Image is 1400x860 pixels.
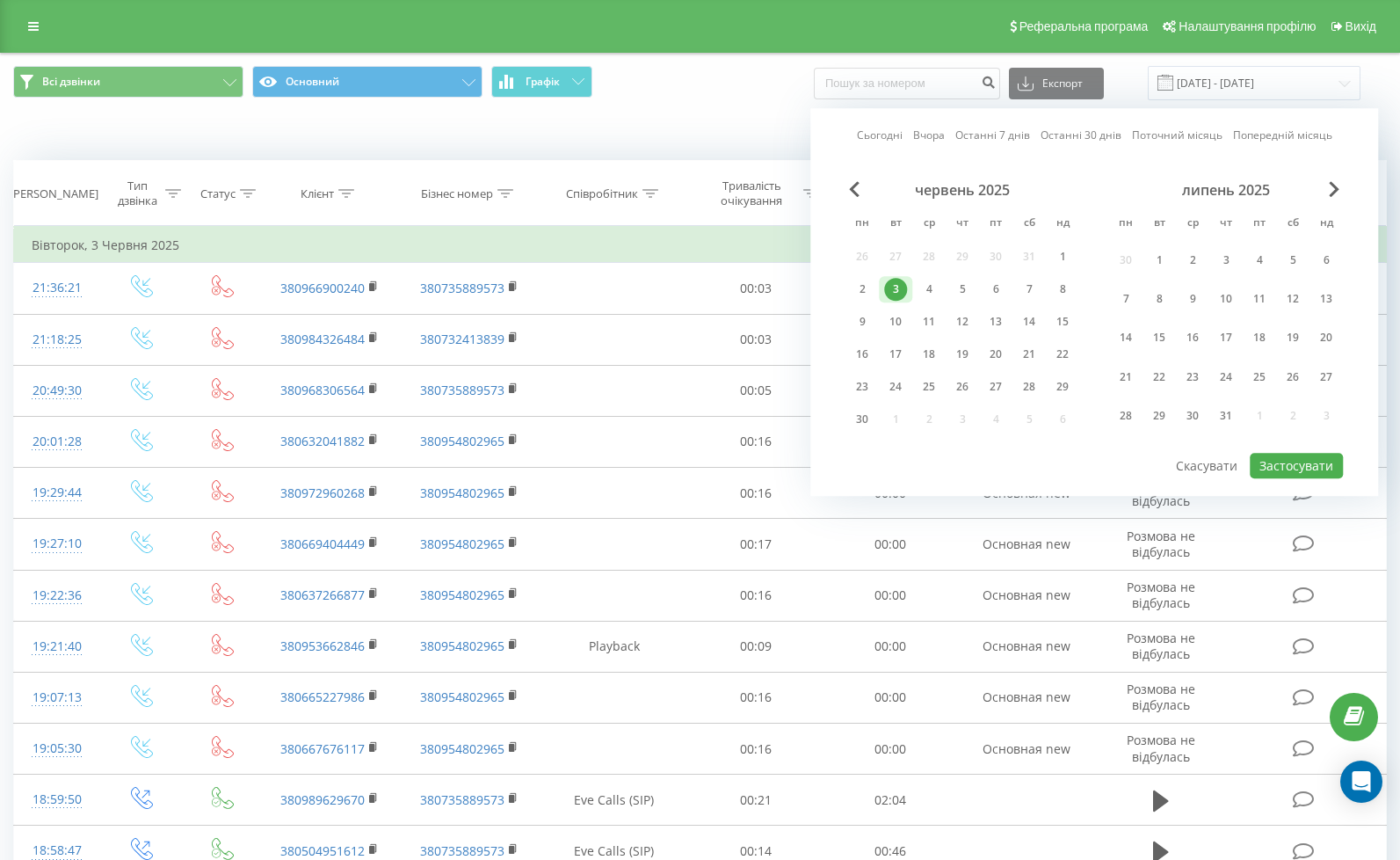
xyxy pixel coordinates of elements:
[280,280,365,296] a: 380966900240
[1019,19,1149,33] span: Реферальна програма
[957,570,1097,621] td: Основная new
[845,406,879,433] div: пн 30 черв 2025 р.
[1276,361,1309,393] div: сб 26 лип 2025 р.
[1346,19,1376,33] span: Вихід
[823,519,957,570] td: 00:00
[1281,249,1304,272] div: 5
[1114,327,1137,350] div: 14
[918,278,940,301] div: 4
[32,271,82,305] div: 21:36:21
[879,341,912,368] div: вт 17 черв 2025 р.
[1243,322,1276,354] div: пт 18 лип 2025 р.
[1041,128,1121,144] a: Останні 30 днів
[955,128,1030,144] a: Останні 7 днів
[957,672,1097,723] td: Основная new
[879,374,912,400] div: вт 24 черв 2025 р.
[13,66,243,98] button: Всі дзвінки
[1280,211,1306,237] abbr: субота
[918,310,940,333] div: 11
[1243,244,1276,276] div: пт 4 лип 2025 р.
[1176,400,1209,433] div: ср 30 лип 2025 р.
[420,485,504,501] a: 380954802965
[420,791,504,808] a: 380735889573
[1209,400,1243,433] div: чт 31 лип 2025 р.
[32,425,82,459] div: 20:01:28
[946,276,979,302] div: чт 5 черв 2025 р.
[951,343,974,366] div: 19
[1181,327,1204,350] div: 16
[1209,244,1243,276] div: чт 3 лип 2025 р.
[849,211,875,237] abbr: понеділок
[566,186,638,201] div: Співробітник
[1148,288,1171,310] div: 8
[1016,211,1042,237] abbr: субота
[420,740,504,757] a: 380954802965
[884,278,907,301] div: 3
[1281,288,1304,310] div: 12
[1046,309,1079,335] div: нд 15 черв 2025 р.
[884,310,907,333] div: 10
[280,382,365,398] a: 380968306564
[32,323,82,357] div: 21:18:25
[689,570,823,621] td: 00:16
[1281,327,1304,350] div: 19
[882,211,909,237] abbr: вівторок
[1127,732,1195,764] span: Розмова не відбулась
[845,374,879,400] div: пн 23 черв 2025 р.
[1248,327,1271,350] div: 18
[1051,278,1074,301] div: 8
[32,579,82,613] div: 19:22:36
[689,365,823,416] td: 00:05
[1209,283,1243,316] div: чт 10 лип 2025 р.
[1181,249,1204,272] div: 2
[1276,283,1309,316] div: сб 12 лип 2025 р.
[979,341,1012,368] div: пт 20 черв 2025 р.
[1176,361,1209,393] div: ср 23 лип 2025 р.
[421,186,493,201] div: Бізнес номер
[1049,211,1076,237] abbr: неділя
[984,278,1007,301] div: 6
[884,343,907,366] div: 17
[1046,276,1079,302] div: нд 8 черв 2025 р.
[851,408,874,431] div: 30
[420,536,504,552] a: 380954802965
[946,341,979,368] div: чт 19 черв 2025 р.
[1132,128,1222,144] a: Поточний місяць
[1114,366,1137,389] div: 21
[951,375,974,398] div: 26
[916,211,942,237] abbr: середа
[1281,366,1304,389] div: 26
[884,375,907,398] div: 24
[1051,245,1074,268] div: 1
[1012,374,1046,400] div: сб 28 черв 2025 р.
[1148,405,1171,428] div: 29
[1315,366,1338,389] div: 27
[301,186,334,201] div: Клієнт
[1009,68,1104,99] button: Експорт
[1046,244,1079,270] div: нд 1 черв 2025 р.
[14,228,1387,263] td: Вівторок, 3 Червня 2025
[32,630,82,664] div: 19:21:40
[946,309,979,335] div: чт 12 черв 2025 р.
[1146,211,1172,237] abbr: вівторок
[32,476,82,510] div: 19:29:44
[280,740,365,757] a: 380667676117
[1018,310,1041,333] div: 14
[115,179,161,208] div: Тип дзвінка
[252,66,482,98] button: Основний
[957,621,1097,672] td: Основная new
[689,468,823,519] td: 00:16
[280,331,365,347] a: 380984326484
[912,276,946,302] div: ср 4 черв 2025 р.
[1213,211,1239,237] abbr: четвер
[1127,681,1195,713] span: Розмова не відбулась
[1051,375,1074,398] div: 29
[1248,366,1271,389] div: 25
[689,263,823,314] td: 00:03
[1148,366,1171,389] div: 22
[1018,278,1041,301] div: 7
[1148,327,1171,350] div: 15
[689,519,823,570] td: 00:17
[420,842,504,859] a: 380735889573
[984,343,1007,366] div: 20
